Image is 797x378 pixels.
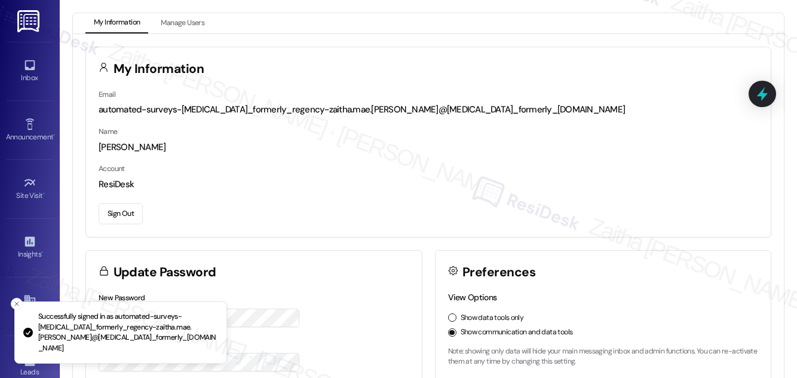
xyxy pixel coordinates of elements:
div: ResiDesk [99,178,758,191]
label: Show data tools only [461,313,524,324]
a: Inbox [6,55,54,87]
div: automated-surveys-[MEDICAL_DATA]_formerly_regency-zaitha.mae.[PERSON_NAME]@[MEDICAL_DATA]_formerl... [99,103,758,116]
a: Buildings [6,290,54,322]
p: Note: showing only data will hide your main messaging inbox and admin functions. You can re-activ... [448,346,759,367]
h3: Update Password [114,266,216,279]
button: My Information [85,13,148,33]
button: Close toast [11,298,23,310]
h3: Preferences [462,266,535,279]
label: Name [99,127,118,136]
h3: My Information [114,63,204,75]
img: ResiDesk Logo [17,10,42,32]
button: Sign Out [99,203,143,224]
span: • [53,131,55,139]
label: Account [99,164,125,173]
label: Email [99,90,115,99]
span: • [41,248,43,257]
p: Successfully signed in as automated-surveys-[MEDICAL_DATA]_formerly_regency-zaitha.mae.[PERSON_NA... [38,312,217,353]
a: Site Visit • [6,173,54,205]
span: • [43,190,45,198]
label: Show communication and data tools [461,327,573,338]
div: [PERSON_NAME] [99,141,758,154]
a: Insights • [6,231,54,264]
label: View Options [448,292,497,303]
button: Manage Users [152,13,213,33]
